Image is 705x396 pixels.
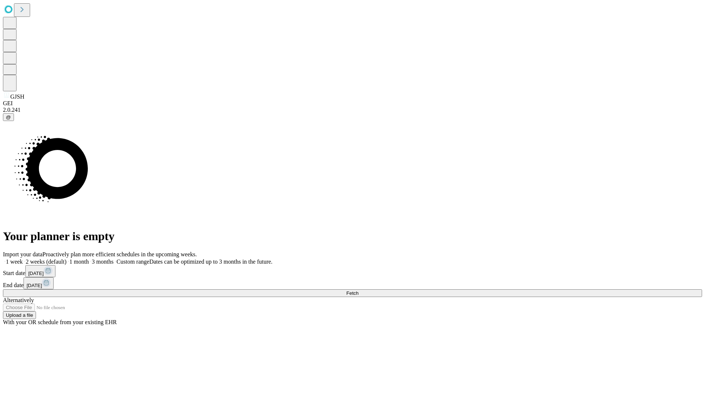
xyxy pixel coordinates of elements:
button: @ [3,113,14,121]
span: [DATE] [28,271,44,276]
div: 2.0.241 [3,107,702,113]
button: [DATE] [25,265,55,277]
span: Alternatively [3,297,34,303]
span: @ [6,114,11,120]
span: Import your data [3,251,43,257]
span: With your OR schedule from your existing EHR [3,319,117,325]
button: Upload a file [3,311,36,319]
div: Start date [3,265,702,277]
span: Proactively plan more efficient schedules in the upcoming weeks. [43,251,197,257]
span: [DATE] [26,283,42,288]
span: Fetch [346,290,358,296]
div: GEI [3,100,702,107]
span: 2 weeks (default) [26,258,66,265]
span: 1 month [69,258,89,265]
button: [DATE] [23,277,54,289]
div: End date [3,277,702,289]
h1: Your planner is empty [3,230,702,243]
span: Dates can be optimized up to 3 months in the future. [149,258,272,265]
span: Custom range [116,258,149,265]
span: 3 months [92,258,113,265]
span: 1 week [6,258,23,265]
span: GJSH [10,93,24,100]
button: Fetch [3,289,702,297]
